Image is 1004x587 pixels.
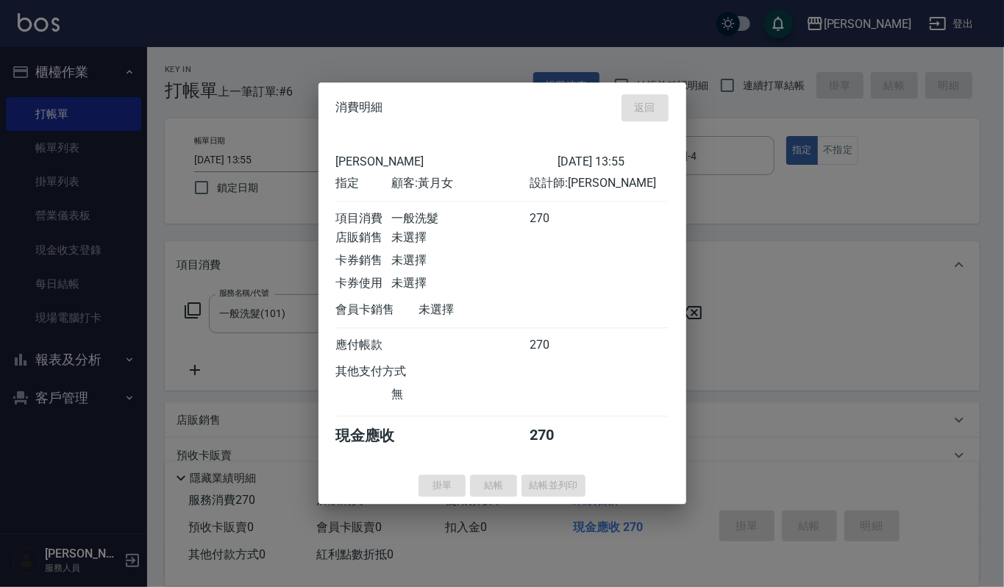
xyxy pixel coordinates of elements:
[336,302,419,318] div: 會員卡銷售
[336,253,391,268] div: 卡券銷售
[558,154,669,168] div: [DATE] 13:55
[419,302,558,318] div: 未選擇
[391,211,530,227] div: 一般洗髮
[391,230,530,246] div: 未選擇
[336,154,558,168] div: [PERSON_NAME]
[336,338,391,353] div: 應付帳款
[336,364,447,380] div: 其他支付方式
[336,276,391,291] div: 卡券使用
[530,338,585,353] div: 270
[530,176,668,191] div: 設計師: [PERSON_NAME]
[336,230,391,246] div: 店販銷售
[530,426,585,446] div: 270
[391,253,530,268] div: 未選擇
[336,426,419,446] div: 現金應收
[336,176,391,191] div: 指定
[391,387,530,402] div: 無
[336,211,391,227] div: 項目消費
[336,101,383,115] span: 消費明細
[391,276,530,291] div: 未選擇
[391,176,530,191] div: 顧客: 黃月女
[530,211,585,227] div: 270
